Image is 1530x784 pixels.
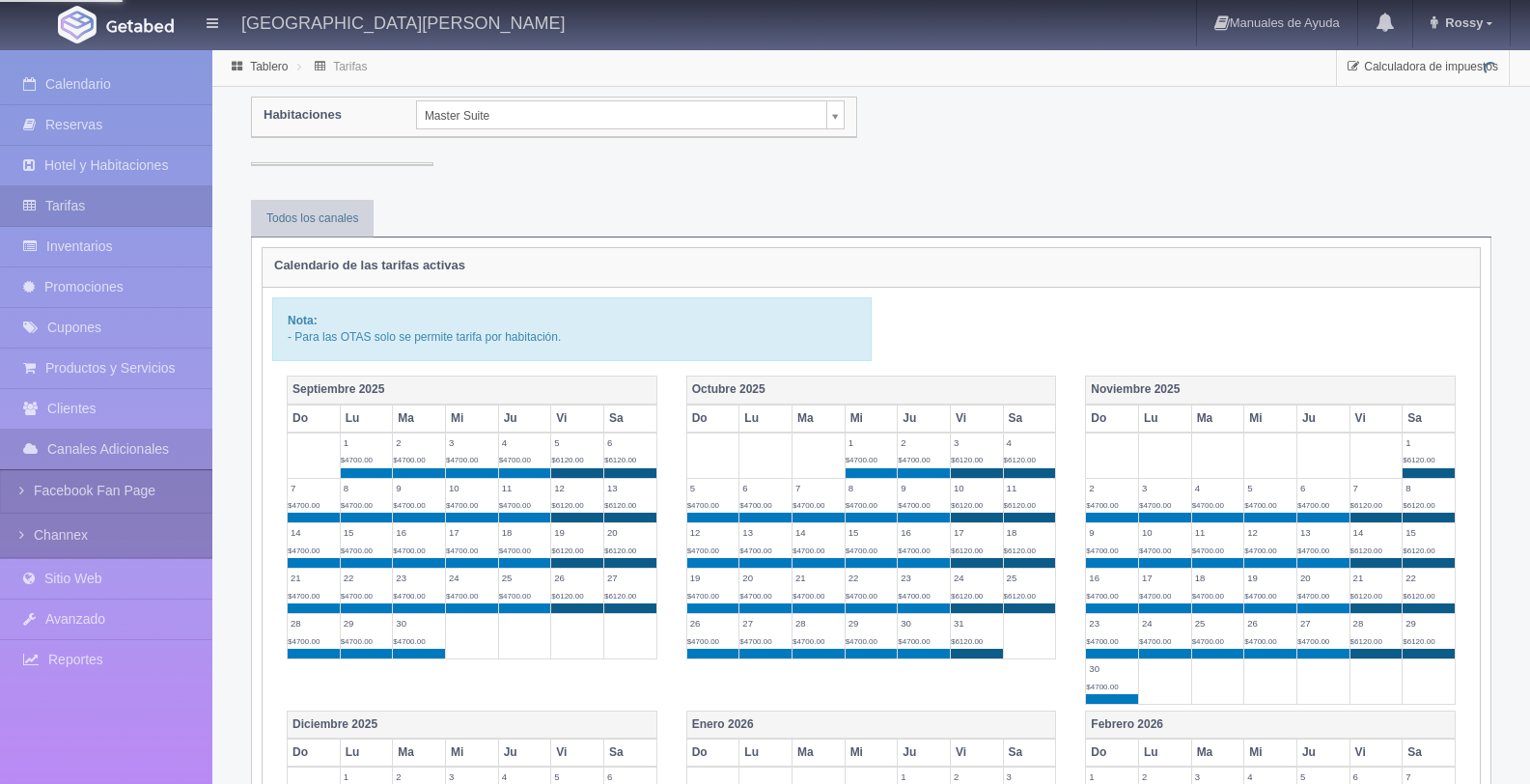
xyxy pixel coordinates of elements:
[739,405,793,433] th: Lu
[739,592,771,601] span: $4700.00
[341,546,373,555] span: $4700.00
[288,314,318,327] b: Nota:
[846,456,877,464] span: $4700.00
[846,479,898,497] label: 8
[1086,523,1138,542] label: 9
[1244,569,1296,587] label: 19
[446,456,478,464] span: $4700.00
[1086,659,1138,678] label: 30
[1403,739,1456,767] th: Sa
[1192,501,1224,510] span: $4700.00
[1297,569,1349,587] label: 20
[1350,479,1403,497] label: 7
[1296,405,1349,433] th: Ju
[898,479,950,497] label: 9
[1244,479,1296,497] label: 5
[1403,546,1434,555] span: $6120.00
[1296,739,1349,767] th: Ju
[846,592,877,601] span: $4700.00
[1138,405,1191,433] th: Lu
[446,569,498,587] label: 24
[1297,637,1329,646] span: $4700.00
[499,523,551,542] label: 18
[846,434,898,452] label: 1
[393,637,425,646] span: $4700.00
[739,501,771,510] span: $4700.00
[1350,637,1382,646] span: $6120.00
[686,711,1056,739] th: Enero 2026
[1086,592,1118,601] span: $4700.00
[446,592,478,601] span: $4700.00
[739,739,793,767] th: Lu
[1244,523,1296,542] label: 12
[393,569,445,587] label: 23
[1403,637,1434,646] span: $6120.00
[498,405,551,433] th: Ju
[1086,501,1118,510] span: $4700.00
[249,98,402,131] label: Habitaciones
[1139,569,1191,587] label: 17
[1350,569,1403,587] label: 21
[687,592,719,601] span: $4700.00
[898,546,930,555] span: $4700.00
[393,592,425,601] span: $4700.00
[687,546,719,555] span: $4700.00
[845,739,898,767] th: Mi
[793,501,824,510] span: $4700.00
[793,546,824,555] span: $4700.00
[1192,546,1224,555] span: $4700.00
[1004,479,1056,497] label: 11
[1403,569,1455,587] label: 22
[1244,614,1296,632] label: 26
[846,501,877,510] span: $4700.00
[1192,637,1224,646] span: $4700.00
[393,456,425,464] span: $4700.00
[1003,405,1056,433] th: Sa
[1297,614,1349,632] label: 27
[1244,405,1297,433] th: Mi
[1403,479,1455,497] label: 8
[604,456,636,464] span: $6120.00
[341,523,393,542] label: 15
[551,434,603,452] label: 5
[551,569,603,587] label: 26
[739,546,771,555] span: $4700.00
[951,546,983,555] span: $6120.00
[551,523,603,542] label: 19
[551,479,603,497] label: 12
[446,501,478,510] span: $4700.00
[951,523,1003,542] label: 17
[687,569,739,587] label: 19
[340,405,393,433] th: Lu
[950,739,1003,767] th: Vi
[898,614,950,632] label: 30
[499,434,551,452] label: 4
[1297,501,1329,510] span: $4700.00
[1086,614,1138,632] label: 23
[846,637,877,646] span: $4700.00
[499,546,531,555] span: $4700.00
[1139,614,1191,632] label: 24
[1403,523,1455,542] label: 15
[499,592,531,601] span: $4700.00
[341,434,393,452] label: 1
[1350,523,1403,542] label: 14
[1440,15,1483,30] span: Rossy
[687,479,739,497] label: 5
[274,248,465,282] label: Calendario de las tarifas activas
[1244,592,1276,601] span: $4700.00
[951,434,1003,452] label: 3
[898,501,930,510] span: $4700.00
[604,592,636,601] span: $6120.00
[1350,501,1382,510] span: $6120.00
[551,405,604,433] th: Vi
[425,101,819,130] span: Master Suite
[1138,739,1191,767] th: Lu
[272,297,872,361] div: - Para las OTAS solo se permite tarifa por habitación.
[898,405,951,433] th: Ju
[793,569,845,587] label: 21
[499,479,551,497] label: 11
[1086,711,1456,739] th: Febrero 2026
[898,434,950,452] label: 2
[288,405,341,433] th: Do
